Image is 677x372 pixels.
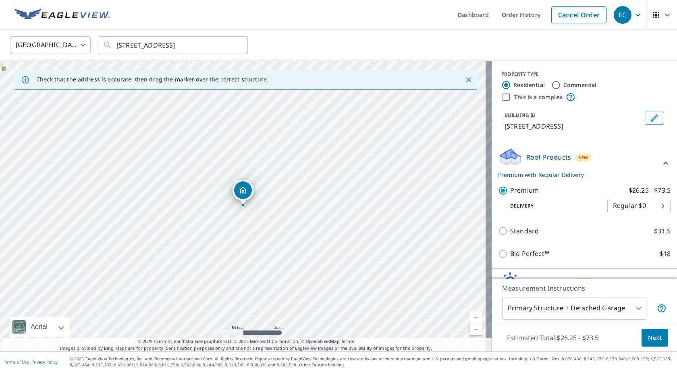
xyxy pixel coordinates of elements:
[4,359,29,365] a: Terms of Use
[502,283,667,293] p: Measurement Instructions
[526,152,571,162] p: Roof Products
[578,154,588,161] span: New
[500,329,605,347] p: Estimated Total: $26.25 - $73.5
[305,338,339,344] a: OpenStreetMap
[660,249,671,259] p: $18
[502,297,646,320] div: Primary Structure + Detached Garage
[510,249,549,259] p: Bid Perfect™
[31,359,58,365] a: Privacy Policy
[498,170,661,179] p: Premium with Regular Delivery
[463,75,474,85] button: Close
[629,185,671,195] p: $26.25 - $73.5
[470,323,482,335] a: Current Level 19, Zoom Out
[645,112,664,125] button: Edit building 1
[15,9,110,21] img: EV Logo
[510,185,539,195] p: Premium
[563,81,597,89] label: Commercial
[526,277,572,287] p: Solar Products
[654,226,671,236] p: $31.5
[28,317,50,337] div: Aerial
[10,34,91,56] div: [GEOGRAPHIC_DATA]
[614,6,631,24] div: EC
[10,317,70,337] div: Aerial
[648,333,662,343] span: Next
[607,195,671,217] div: Regular $0
[4,360,58,364] p: |
[501,71,667,78] div: PROPERTY TYPE
[505,112,536,118] p: BUILDING ID
[36,76,268,83] p: Check that the address is accurate, then drag the marker over the correct structure.
[514,93,563,101] label: This is a complex
[70,356,673,368] p: © 2025 Eagle View Technologies, Inc. and Pictometry International Corp. All Rights Reserved. Repo...
[510,226,539,236] p: Standard
[551,6,606,23] a: Cancel Order
[138,338,354,345] span: © 2025 TomTom, Earthstar Geographics SIO, © 2025 Microsoft Corporation, ©
[505,121,642,131] p: [STREET_ADDRESS]
[341,338,354,344] a: Terms
[498,202,607,210] p: Delivery
[233,180,253,205] div: Dropped pin, building 1, Residential property, 5221 156th Ln NW Anoka, MN 55303
[498,272,671,295] div: Solar ProductsNew
[116,34,231,56] input: Search by address or latitude-longitude
[470,311,482,323] a: Current Level 19, Zoom In
[657,303,667,313] span: Your report will include the primary structure and a detached garage if one exists.
[513,81,545,89] label: Residential
[642,329,668,347] button: Next
[498,148,671,179] div: Roof ProductsNewPremium with Regular Delivery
